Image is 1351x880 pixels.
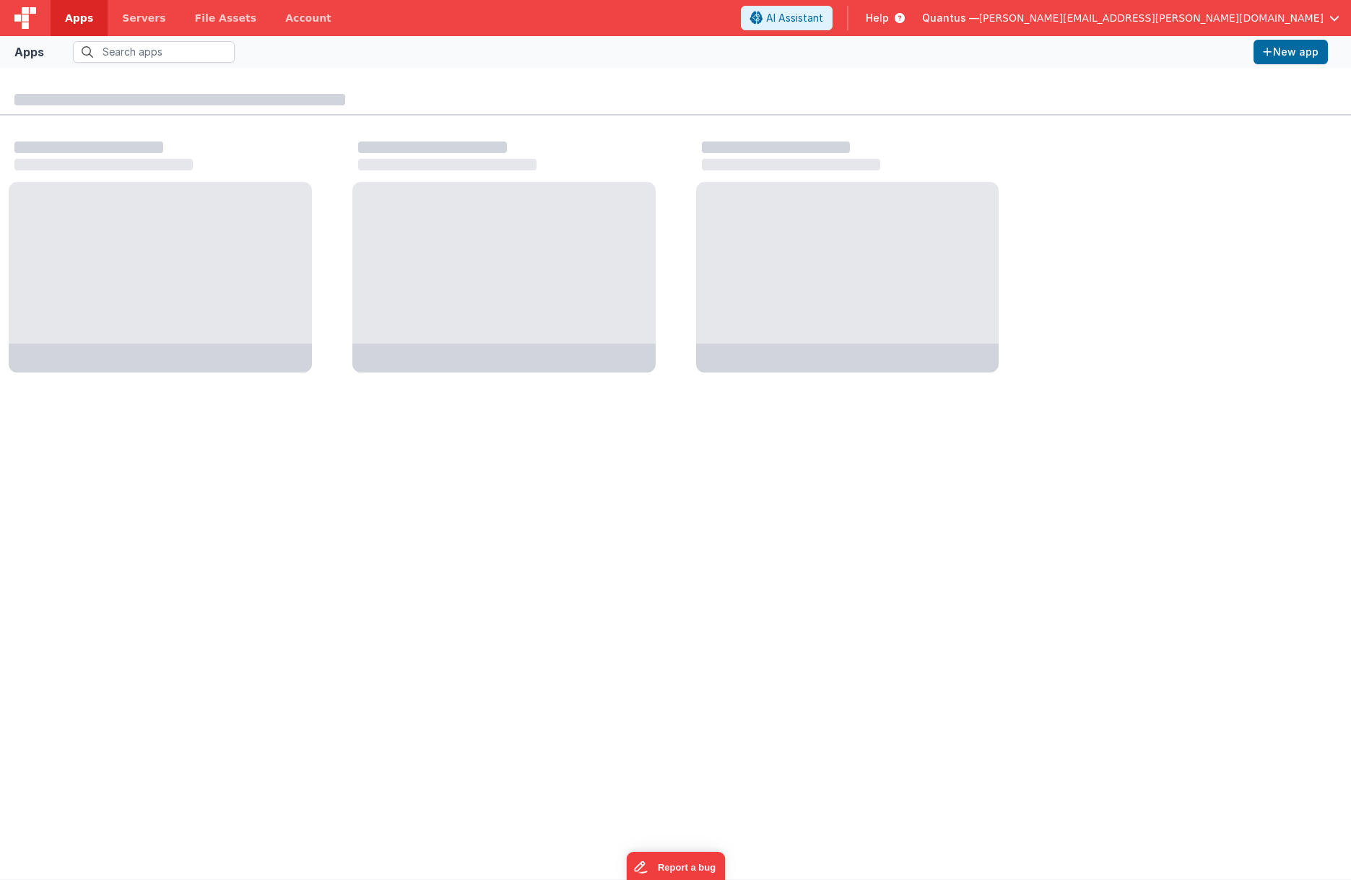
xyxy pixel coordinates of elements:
button: Quantus — [PERSON_NAME][EMAIL_ADDRESS][PERSON_NAME][DOMAIN_NAME] [922,11,1339,25]
button: AI Assistant [741,6,833,30]
button: New app [1254,40,1328,64]
input: Search apps [73,41,235,63]
span: Help [866,11,889,25]
span: Servers [122,11,165,25]
span: AI Assistant [766,11,823,25]
span: Quantus — [922,11,979,25]
div: Apps [14,43,44,61]
span: [PERSON_NAME][EMAIL_ADDRESS][PERSON_NAME][DOMAIN_NAME] [979,11,1324,25]
span: File Assets [195,11,257,25]
span: Apps [65,11,93,25]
